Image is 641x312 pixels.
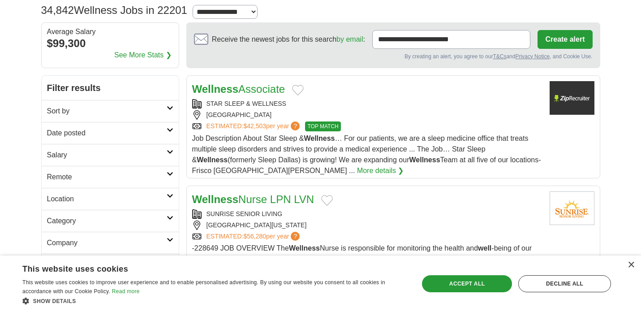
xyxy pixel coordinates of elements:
img: Company logo [550,81,594,115]
a: WellnessAssociate [192,83,285,95]
strong: Wellness [304,134,335,142]
a: More details ❯ [357,165,404,176]
span: -228649 JOB OVERVIEW The Nurse is responsible for monitoring the health and -being of our residen... [192,244,537,284]
a: Company [42,232,179,254]
div: Close [628,262,634,269]
div: [GEOGRAPHIC_DATA][US_STATE] [192,221,542,230]
strong: Wellness [409,156,440,164]
span: Receive the newest jobs for this search : [212,34,365,45]
h1: Wellness Jobs in 22201 [41,4,187,16]
h2: Location [47,194,167,204]
div: Average Salary [47,28,173,35]
span: This website uses cookies to improve user experience and to enable personalised advertising. By u... [22,279,385,295]
a: Sort by [42,100,179,122]
button: Add to favorite jobs [292,85,304,95]
span: Job Description About Star Sleep & … For our patients, we are a sleep medicine office that treats... [192,134,541,174]
a: T&Cs [493,53,506,60]
img: Sunrise Senior Living logo [550,191,594,225]
a: by email [336,35,363,43]
span: Show details [33,298,76,304]
a: See More Stats ❯ [114,50,172,61]
button: Create alert [538,30,592,49]
strong: Wellness [192,193,239,205]
h2: Company [47,238,167,248]
a: Employment type [42,254,179,276]
div: Show details [22,296,407,305]
a: Privacy Notice [515,53,550,60]
span: ? [291,232,300,241]
strong: well [478,244,491,252]
h2: Remote [47,172,167,182]
strong: Wellness [197,156,228,164]
div: By creating an alert, you agree to our and , and Cookie Use. [194,52,593,61]
a: Read more, opens a new window [112,288,140,295]
h2: Category [47,216,167,226]
a: Salary [42,144,179,166]
a: Location [42,188,179,210]
h2: Filter results [42,76,179,100]
span: 34,842 [41,2,74,18]
span: $42,503 [243,122,266,130]
a: Remote [42,166,179,188]
h2: Sort by [47,106,167,117]
div: Decline all [518,275,611,292]
span: TOP MATCH [305,121,340,131]
a: ESTIMATED:$42,503per year? [206,121,302,131]
div: Accept all [422,275,512,292]
a: WellnessNurse LPN LVN [192,193,314,205]
div: $99,300 [47,35,173,52]
a: ESTIMATED:$56,280per year? [206,232,302,241]
div: STAR SLEEP & WELLNESS [192,99,542,108]
div: [GEOGRAPHIC_DATA] [192,110,542,120]
div: This website uses cookies [22,261,385,274]
a: Date posted [42,122,179,144]
strong: Wellness [192,83,239,95]
strong: Wellness [289,244,320,252]
a: SUNRISE SENIOR LIVING [206,210,283,217]
a: Category [42,210,179,232]
button: Add to favorite jobs [321,195,333,206]
h2: Date posted [47,128,167,139]
span: ? [291,121,300,130]
h2: Salary [47,150,167,160]
span: $56,280 [243,233,266,240]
